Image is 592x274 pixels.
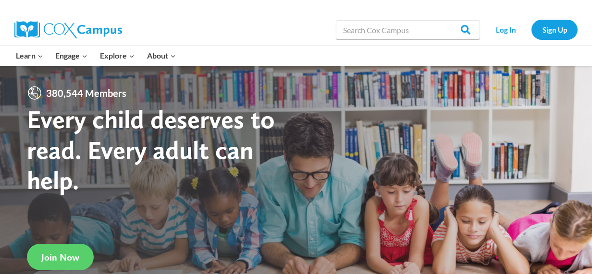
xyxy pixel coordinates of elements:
span: Join Now [41,251,79,263]
img: Cox Campus [14,21,122,38]
span: Learn [16,49,43,62]
strong: Every child deserves to read. Every adult can help. [27,104,275,195]
span: Explore [100,49,135,62]
nav: Primary Navigation [10,46,182,66]
a: Join Now [27,244,94,270]
nav: Secondary Navigation [485,20,578,39]
input: Search Cox Campus [336,20,480,39]
span: 380,544 Members [42,85,130,101]
span: Engage [55,49,87,62]
a: Log In [485,20,527,39]
span: About [147,49,176,62]
a: Sign Up [531,20,578,39]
